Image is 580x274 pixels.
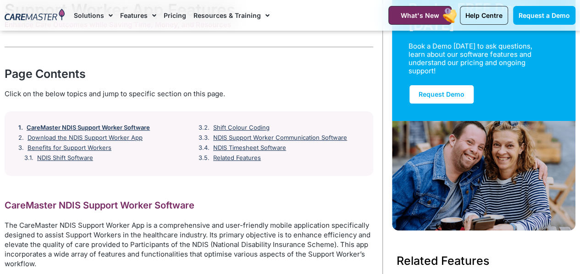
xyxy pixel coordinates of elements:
a: Shift Colour Coding [213,124,270,132]
h3: Related Features [397,252,571,269]
a: NDIS Timesheet Software [213,144,286,152]
a: Download the NDIS Support Worker App [28,134,143,142]
span: What's New [401,11,439,19]
h2: CareMaster NDIS Support Worker Software [5,199,373,211]
span: Help Centre [465,11,503,19]
div: Click on the below topics and jump to specific section on this page. [5,89,373,99]
a: Help Centre [460,6,508,25]
div: Book a Demo [DATE] to ask questions, learn about our software features and understand our pricing... [409,42,548,75]
a: What's New [388,6,452,25]
img: Support Worker and NDIS Participant out for a coffee. [392,121,575,230]
div: Page Contents [5,66,373,82]
a: NDIS Support Worker Communication Software [213,134,347,142]
a: CareMaster NDIS Support Worker Software [27,124,150,132]
p: The CareMaster NDIS Support Worker App is a comprehensive and user-friendly mobile application sp... [5,220,373,269]
a: Related Features [213,154,261,162]
a: Request a Demo [513,6,575,25]
span: Request Demo [419,90,464,98]
a: NDIS Shift Software [37,154,93,162]
a: Request Demo [409,84,475,104]
a: Benefits for Support Workers [28,144,111,152]
span: Request a Demo [519,11,570,19]
img: CareMaster Logo [5,9,65,22]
